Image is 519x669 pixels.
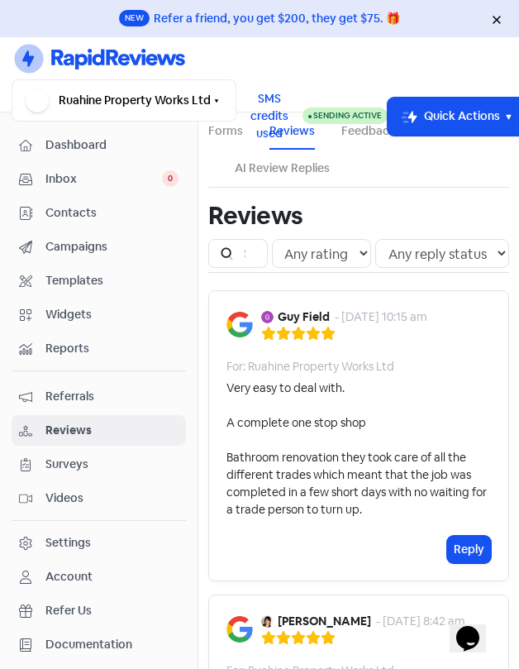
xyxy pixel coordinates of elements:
button: Reply [447,536,491,563]
a: Videos [12,483,186,514]
a: Sending Active [302,108,388,125]
a: Reports [12,333,186,364]
img: Image [226,616,253,643]
a: Settings [12,528,186,558]
a: Campaigns [12,232,186,262]
span: 0 [162,170,179,187]
span: Reports [45,340,179,357]
span: Surveys [45,456,179,473]
div: Settings [45,534,91,552]
a: Widgets [12,299,186,330]
span: Widgets [45,306,179,323]
h1: Reviews [208,193,302,239]
span: Reviews [45,422,179,439]
span: Templates [45,272,179,289]
a: AI Review Replies [235,160,330,177]
input: Search [236,239,268,268]
a: Account [12,561,186,592]
div: Account [45,568,93,585]
b: [PERSON_NAME] [278,613,371,630]
a: Reviews [12,415,186,446]
a: Inbox 0 [12,164,186,194]
span: New [119,10,150,26]
img: Image [226,312,253,338]
span: Sending Active [313,110,382,121]
div: - [DATE] 10:15 am [335,308,427,326]
span: Contacts [45,204,179,222]
button: Ruahine Property Works Ltd [12,79,236,122]
a: Surveys [12,449,186,480]
span: SMS credits used [250,90,288,142]
div: Very easy to deal with. A complete one stop shop Bathroom renovation they took care of all the di... [226,380,491,518]
img: Avatar [261,311,274,323]
a: Refer Us [12,595,186,626]
a: SMS credits used [236,108,302,122]
a: Templates [12,265,186,296]
span: Videos [45,490,179,507]
div: - [DATE] 8:42 am [376,613,465,630]
span: Campaigns [45,238,179,256]
span: Inbox [45,170,162,188]
span: Refer Us [45,602,179,619]
img: Avatar [261,615,274,628]
a: Documentation [12,629,186,660]
div: For: Ruahine Property Works Ltd [226,358,394,375]
b: Guy Field [278,308,330,326]
span: Documentation [45,636,179,653]
a: Referrals [12,381,186,412]
iframe: chat widget [450,603,502,652]
span: Referrals [45,388,179,405]
div: Refer a friend, you get $200, they get $75. 🎁 [154,10,400,27]
a: Contacts [12,198,186,228]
